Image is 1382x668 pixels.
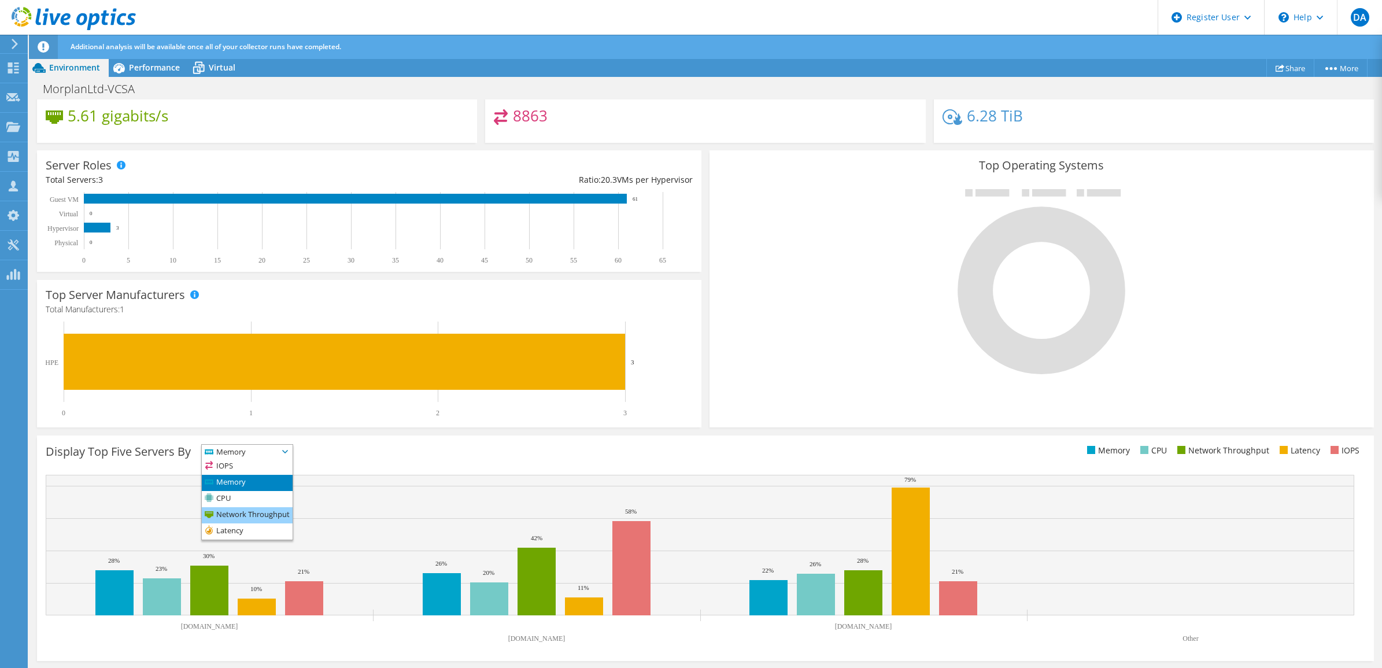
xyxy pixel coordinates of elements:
text: 0 [90,211,93,216]
h4: 5.61 gigabits/s [68,109,168,122]
text: 42% [531,534,542,541]
text: 23% [156,565,167,572]
text: [DOMAIN_NAME] [835,622,892,630]
li: IOPS [1328,444,1359,457]
h4: 6.28 TiB [967,109,1023,122]
text: 21% [298,568,309,575]
text: 26% [435,560,447,567]
text: HPE [45,359,58,367]
text: 3 [116,225,119,231]
li: Latency [202,523,293,540]
span: Performance [129,62,180,73]
text: 79% [904,476,916,483]
text: 10 [169,256,176,264]
a: Share [1266,59,1314,77]
div: Ratio: VMs per Hypervisor [369,174,692,186]
text: 3 [623,409,627,417]
text: 1 [249,409,253,417]
span: 20.3 [601,174,617,185]
h1: MorplanLtd-VCSA [38,83,153,95]
text: 20 [258,256,265,264]
text: 0 [62,409,65,417]
text: [DOMAIN_NAME] [508,634,566,643]
text: 55 [570,256,577,264]
text: 40 [437,256,444,264]
li: Network Throughput [1174,444,1269,457]
text: 28% [108,557,120,564]
text: 5 [127,256,130,264]
text: 28% [857,557,869,564]
h4: Total Manufacturers: [46,303,693,316]
svg: \n [1278,12,1289,23]
span: 1 [120,304,124,315]
text: 20% [483,569,494,576]
li: CPU [202,491,293,507]
text: 35 [392,256,399,264]
span: Memory [202,445,278,459]
a: More [1314,59,1368,77]
text: 61 [633,196,638,202]
text: 11% [578,584,589,591]
text: 3 [631,359,634,366]
text: Virtual [59,210,79,218]
text: 21% [952,568,963,575]
text: 45 [481,256,488,264]
text: 60 [615,256,622,264]
span: Virtual [209,62,235,73]
text: 58% [625,508,637,515]
span: 3 [98,174,103,185]
text: 30% [203,552,215,559]
div: Total Servers: [46,174,369,186]
li: Latency [1277,444,1320,457]
h3: Top Server Manufacturers [46,289,185,301]
text: Physical [54,239,78,247]
text: 15 [214,256,221,264]
text: Other [1183,634,1198,643]
text: 65 [659,256,666,264]
li: IOPS [202,459,293,475]
text: 26% [810,560,821,567]
text: 10% [250,585,262,592]
li: Network Throughput [202,507,293,523]
h3: Server Roles [46,159,112,172]
span: Environment [49,62,100,73]
li: Memory [202,475,293,491]
li: Memory [1084,444,1130,457]
text: 25 [303,256,310,264]
text: Guest VM [50,195,79,204]
text: Hypervisor [47,224,79,232]
text: 0 [82,256,86,264]
text: 30 [348,256,354,264]
span: Additional analysis will be available once all of your collector runs have completed. [71,42,341,51]
h4: 8863 [513,109,548,122]
text: [DOMAIN_NAME] [181,622,238,630]
text: 50 [526,256,533,264]
text: 0 [90,239,93,245]
li: CPU [1137,444,1167,457]
h3: Top Operating Systems [718,159,1365,172]
span: DA [1351,8,1369,27]
text: 2 [436,409,439,417]
text: 22% [762,567,774,574]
